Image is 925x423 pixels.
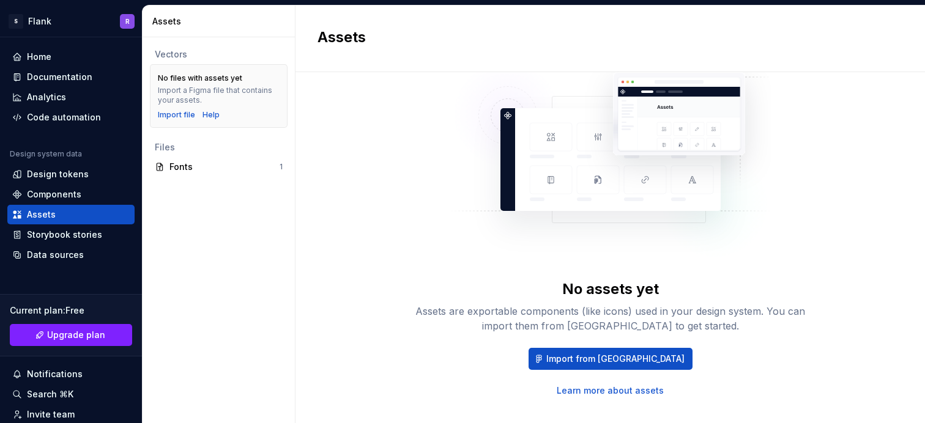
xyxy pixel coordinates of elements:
[155,141,283,153] div: Files
[27,71,92,83] div: Documentation
[27,229,102,241] div: Storybook stories
[47,329,105,341] span: Upgrade plan
[158,86,280,105] div: Import a Figma file that contains your assets.
[280,162,283,172] div: 1
[7,164,135,184] a: Design tokens
[9,14,23,29] div: S
[7,245,135,265] a: Data sources
[27,111,101,123] div: Code automation
[27,368,83,380] div: Notifications
[202,110,220,120] a: Help
[27,408,75,421] div: Invite team
[155,48,283,61] div: Vectors
[10,304,132,317] div: Current plan : Free
[152,15,290,28] div: Assets
[7,384,135,404] button: Search ⌘K
[28,15,51,28] div: Flank
[557,384,664,397] a: Learn more about assets
[318,28,888,47] h2: Assets
[27,91,66,103] div: Analytics
[7,185,135,204] a: Components
[158,110,195,120] button: Import file
[7,67,135,87] a: Documentation
[562,279,659,299] div: No assets yet
[7,225,135,245] a: Storybook stories
[27,51,51,63] div: Home
[27,388,73,400] div: Search ⌘K
[7,364,135,384] button: Notifications
[27,208,56,221] div: Assets
[150,157,288,177] a: Fonts1
[27,188,81,200] div: Components
[7,108,135,127] a: Code automation
[125,17,130,26] div: R
[10,149,82,159] div: Design system data
[169,161,280,173] div: Fonts
[546,353,685,365] span: Import from [GEOGRAPHIC_DATA]
[158,73,242,83] div: No files with assets yet
[529,348,693,370] button: Import from [GEOGRAPHIC_DATA]
[7,47,135,67] a: Home
[7,87,135,107] a: Analytics
[27,249,84,261] div: Data sources
[7,205,135,224] a: Assets
[27,168,89,180] div: Design tokens
[10,324,132,346] a: Upgrade plan
[415,304,806,333] div: Assets are exportable components (like icons) used in your design system. You can import them fro...
[2,8,139,34] button: SFlankR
